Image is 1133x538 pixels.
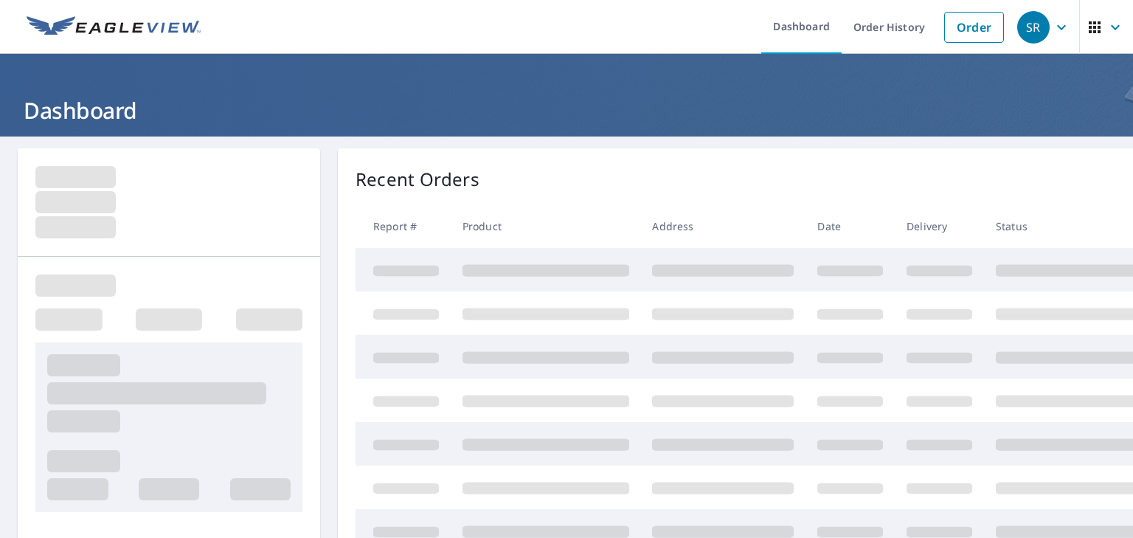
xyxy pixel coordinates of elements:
th: Address [640,204,805,248]
img: EV Logo [27,16,201,38]
p: Recent Orders [356,166,479,193]
h1: Dashboard [18,95,1115,125]
th: Report # [356,204,451,248]
th: Product [451,204,641,248]
a: Order [944,12,1004,43]
div: SR [1017,11,1050,44]
th: Date [805,204,895,248]
th: Delivery [895,204,984,248]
